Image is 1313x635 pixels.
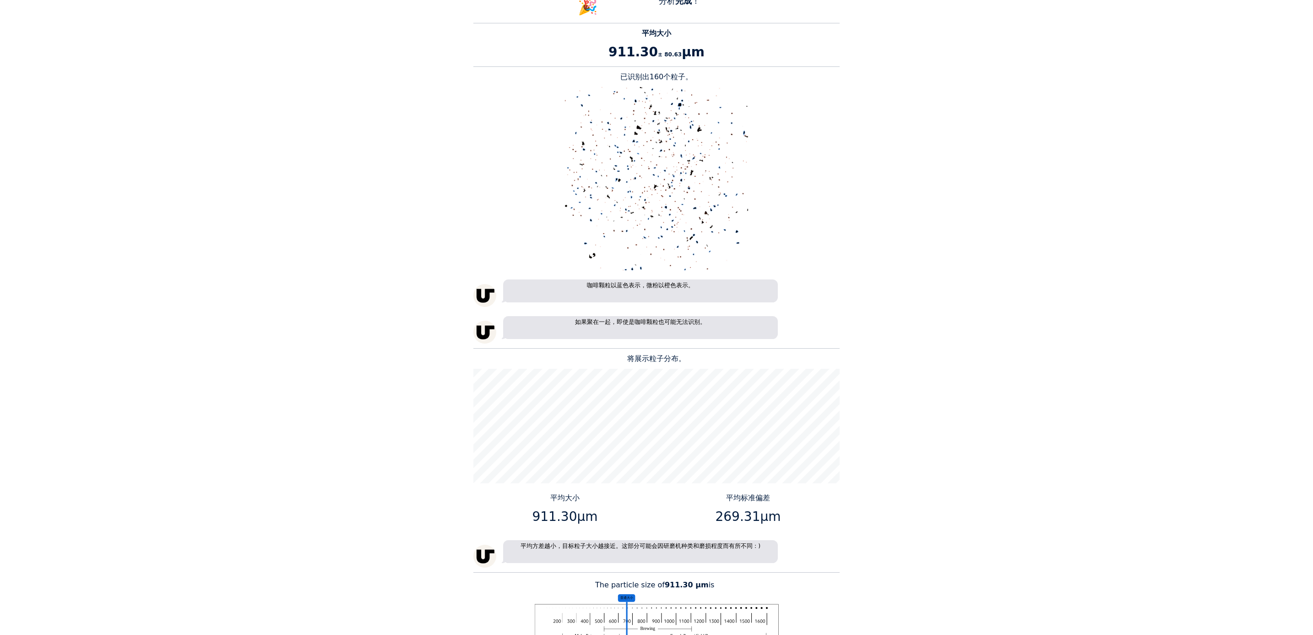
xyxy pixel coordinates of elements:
p: 911.30 μm [473,43,840,62]
img: alt [565,87,748,270]
p: 平均标准偏差 [660,493,836,504]
p: 如果聚在一起，即使是咖啡颗粒也可能无法识别。 [503,316,778,339]
p: 已识别出160个粒子。 [473,71,840,82]
p: 911.30μm [477,507,653,526]
img: unspecialty-logo [473,284,496,307]
b: 911.30 μm [665,580,709,589]
span: ± 80.63 [658,51,682,58]
p: 平均方差越小，目标粒子大小越接近。这部分可能会因研磨机种类和磨损程度而有所不同 : ) [503,540,778,563]
p: 平均大小 [477,493,653,504]
p: The particle size of is [473,580,840,591]
p: 咖啡颗粒以蓝色表示，微粉以橙色表示。 [503,279,778,302]
p: 平均大小 [473,28,840,39]
p: 将展示粒子分布。 [473,353,840,364]
p: 269.31μm [660,507,836,526]
img: unspecialty-logo [473,545,496,568]
tspan: 普通大小 [620,596,633,600]
img: unspecialty-logo [473,321,496,344]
